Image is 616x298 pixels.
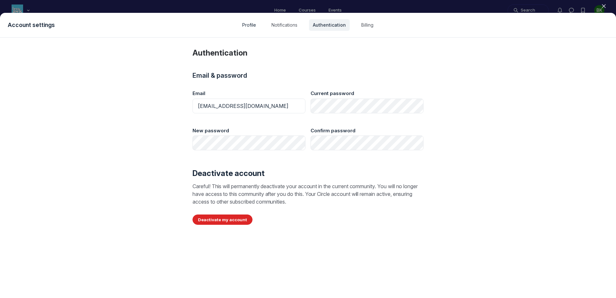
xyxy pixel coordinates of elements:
[311,90,354,97] span: Current password
[193,168,424,179] h4: Deactivate account
[311,127,355,135] span: Confirm password
[8,21,55,30] span: Account settings
[193,90,205,97] span: Email
[193,127,229,135] span: New password
[193,215,252,225] button: Deactivate my account
[193,71,424,80] h5: Email & password
[193,48,424,58] h4: Authentication
[193,99,305,113] input: email@domain.com
[193,182,424,206] p: Careful! This will permanently deactivate your account in the current community. You will no long...
[268,19,301,31] a: Notifications
[357,19,377,31] a: Billing
[309,19,350,31] a: Authentication
[238,19,260,31] a: Profile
